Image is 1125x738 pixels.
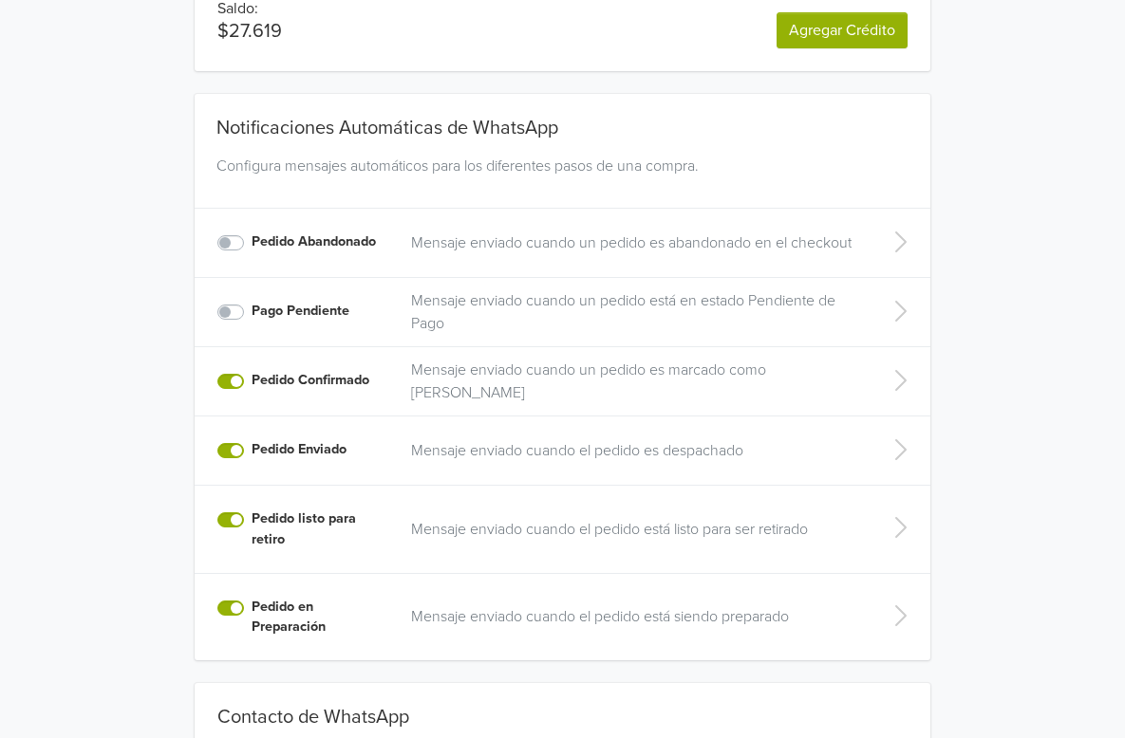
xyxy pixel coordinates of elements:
a: Mensaje enviado cuando un pedido está en estado Pendiente de Pago [411,289,858,335]
div: Configura mensajes automáticos para los diferentes pasos de una compra. [209,155,916,200]
label: Pedido en Preparación [252,597,388,637]
a: Mensaje enviado cuando el pedido está listo para ser retirado [411,518,858,541]
a: Mensaje enviado cuando el pedido está siendo preparado [411,605,858,628]
p: $27.619 [217,20,282,43]
a: Mensaje enviado cuando un pedido es marcado como [PERSON_NAME] [411,359,858,404]
label: Pedido Enviado [252,439,347,460]
label: Pago Pendiente [252,301,349,322]
a: Mensaje enviado cuando el pedido es despachado [411,439,858,462]
a: Mensaje enviado cuando un pedido es abandonado en el checkout [411,231,858,254]
a: Agregar Crédito [777,12,908,48]
label: Pedido Confirmado [252,370,369,391]
label: Pedido listo para retiro [252,508,388,549]
div: Notificaciones Automáticas de WhatsApp [209,94,916,147]
div: Contacto de WhatsApp [217,706,908,736]
label: Pedido Abandonado [252,231,376,252]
